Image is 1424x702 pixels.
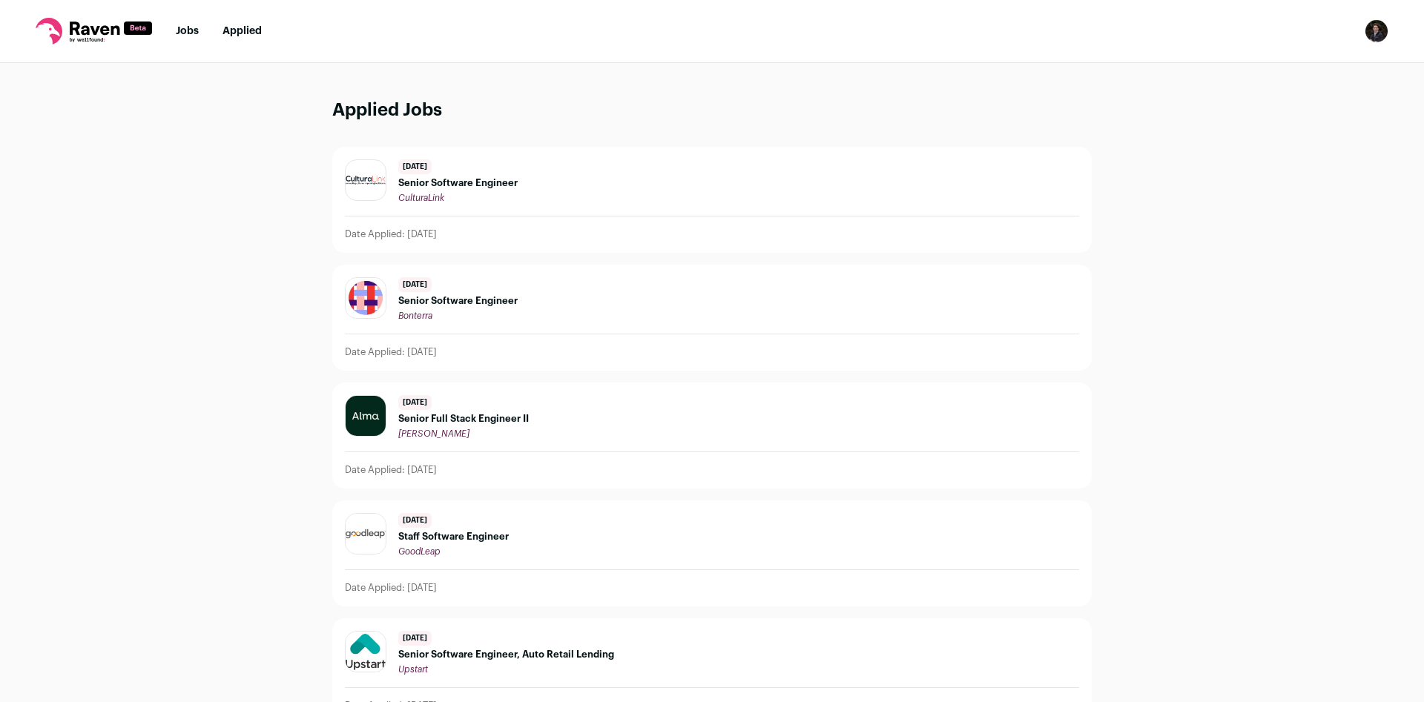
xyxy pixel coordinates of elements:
h1: Applied Jobs [332,99,1092,123]
a: [DATE] Senior Software Engineer Bonterra Date Applied: [DATE] [333,265,1091,370]
span: Senior Software Engineer [398,177,518,189]
a: Jobs [176,26,199,36]
a: [DATE] Senior Full Stack Engineer II [PERSON_NAME] Date Applied: [DATE] [333,383,1091,488]
span: Senior Full Stack Engineer II [398,413,529,425]
img: b62aa42298112786ee09b448f8424fe8214e8e4b0f39baff56fdf86041132ec2.jpg [346,632,386,672]
img: 1782523-medium_jpg [1365,19,1388,43]
span: [DATE] [398,277,432,292]
img: 026cc35809311526244e7045dcbe1b0bf8c83368e9edc452ae17360796073f98.jpg [346,396,386,436]
p: Date Applied: [DATE] [345,228,437,240]
span: [DATE] [398,159,432,174]
a: Applied [222,26,262,36]
span: [DATE] [398,395,432,410]
img: b1c1fd06c8eab454017bf26fd6659ca070fa9aada36e653a34424278d7ff39ca.png [346,176,386,184]
img: 225294540d9cb4729713ef4a62ab4f0f5fba2ba024956ae05a126d887837f809 [346,278,386,318]
span: Upstart [398,665,428,674]
a: [DATE] Senior Software Engineer CulturaLink Date Applied: [DATE] [333,148,1091,252]
p: Date Applied: [DATE] [345,346,437,358]
span: GoodLeap [398,547,441,556]
span: [DATE] [398,631,432,646]
p: Date Applied: [DATE] [345,464,437,476]
img: 1ee3e94e52f368feb41f98e34d0c1aaac2904cba8b8d960b9e56e7caeb4b40f3.jpg [346,514,386,554]
span: Staff Software Engineer [398,531,509,543]
span: CulturaLink [398,193,444,202]
a: [DATE] Staff Software Engineer GoodLeap Date Applied: [DATE] [333,501,1091,606]
p: Date Applied: [DATE] [345,582,437,594]
span: Bonterra [398,311,432,320]
span: [DATE] [398,513,432,528]
span: Senior Software Engineer, Auto Retail Lending [398,649,614,660]
span: [PERSON_NAME] [398,429,469,438]
button: Open dropdown [1365,19,1388,43]
span: Senior Software Engineer [398,295,518,307]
